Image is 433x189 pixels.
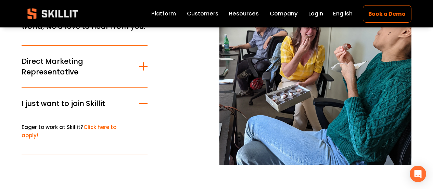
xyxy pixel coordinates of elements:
div: Open Intercom Messenger [410,166,426,182]
span: Direct Marketing Representative [22,56,139,77]
p: Eager to work at Skillit? [22,123,124,140]
span: I just want to join Skillit [22,98,139,109]
div: language picker [333,9,353,19]
button: I just want to join Skillit [22,88,148,119]
a: folder dropdown [229,9,259,19]
span: English [333,10,353,18]
a: Company [270,9,298,19]
img: Skillit [22,3,84,24]
button: Direct Marketing Representative [22,46,148,87]
a: Customers [187,9,218,19]
span: Resources [229,10,259,18]
a: Book a Demo [363,5,411,23]
a: Login [308,9,323,19]
div: I just want to join Skillit [22,119,148,154]
a: Click here to apply! [22,123,116,139]
a: Platform [151,9,176,19]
